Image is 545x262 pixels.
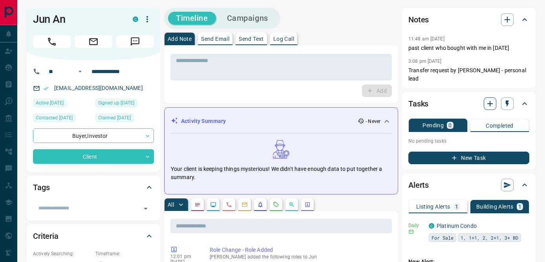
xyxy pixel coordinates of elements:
[437,223,477,229] a: Platinum Condo
[408,176,529,194] div: Alerts
[54,85,143,91] a: [EMAIL_ADDRESS][DOMAIN_NAME]
[168,36,192,42] p: Add Note
[408,179,429,191] h2: Alerts
[518,204,521,209] p: 1
[226,202,232,208] svg: Calls
[289,202,295,208] svg: Opportunities
[171,165,391,181] p: Your client is keeping things mysterious! We didn't have enough data to put together a summary.
[95,250,154,257] p: Timeframe:
[95,114,154,125] div: Thu Oct 09 2025
[33,227,154,246] div: Criteria
[448,123,452,128] p: 0
[36,99,64,107] span: Active [DATE]
[171,114,391,128] div: Activity Summary- Never
[408,97,428,110] h2: Tasks
[429,223,434,229] div: condos.ca
[408,135,529,147] p: No pending tasks
[408,66,529,83] p: Transfer request by [PERSON_NAME] - personal lead
[210,246,389,254] p: Role Change - Role Added
[33,13,121,26] h1: Jun An
[486,123,514,128] p: Completed
[98,99,134,107] span: Signed up [DATE]
[273,36,294,42] p: Log Call
[219,12,276,25] button: Campaigns
[408,13,429,26] h2: Notes
[408,10,529,29] div: Notes
[273,202,279,208] svg: Requests
[461,234,518,242] span: 1, 1+1, 2, 2+1, 3+ BD
[416,204,450,209] p: Listing Alerts
[408,152,529,164] button: New Task
[476,204,514,209] p: Building Alerts
[98,114,131,122] span: Claimed [DATE]
[33,250,91,257] p: Actively Searching:
[455,204,458,209] p: 1
[241,202,248,208] svg: Emails
[133,16,138,22] div: condos.ca
[432,234,454,242] span: For Sale
[194,202,201,208] svg: Notes
[366,118,380,125] p: - Never
[33,178,154,197] div: Tags
[116,35,154,48] span: Message
[75,35,112,48] span: Email
[168,12,216,25] button: Timeline
[33,114,91,125] div: Sat Jan 23 2021
[33,99,91,110] div: Fri Jul 02 2021
[304,202,311,208] svg: Agent Actions
[408,222,424,229] p: Daily
[408,229,414,235] svg: Email
[33,35,71,48] span: Call
[33,128,154,143] div: Buyer , Investor
[408,36,444,42] p: 11:48 am [DATE]
[36,114,73,122] span: Contacted [DATE]
[239,36,264,42] p: Send Text
[422,123,444,128] p: Pending
[408,59,442,64] p: 3:08 pm [DATE]
[210,202,216,208] svg: Lead Browsing Activity
[181,117,226,125] p: Activity Summary
[170,254,198,259] p: 12:01 pm
[408,94,529,113] div: Tasks
[33,181,49,194] h2: Tags
[201,36,229,42] p: Send Email
[140,203,151,214] button: Open
[168,202,174,207] p: All
[33,230,59,242] h2: Criteria
[210,254,389,260] p: [PERSON_NAME] added the following roles to Jun
[75,67,85,76] button: Open
[43,86,49,91] svg: Email Verified
[408,44,529,52] p: past client who bought with me in [DATE]
[95,99,154,110] div: Sat May 11 2019
[257,202,263,208] svg: Listing Alerts
[33,149,154,164] div: Client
